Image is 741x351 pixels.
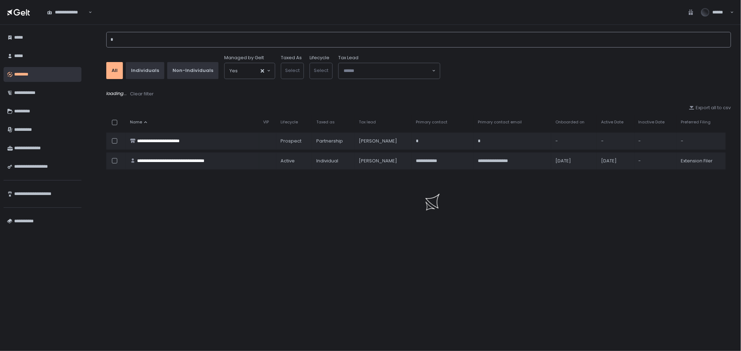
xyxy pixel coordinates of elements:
[689,105,731,111] button: Export all to csv
[281,119,298,125] span: Lifecycle
[87,9,88,16] input: Search for option
[130,90,154,97] button: Clear filter
[261,69,264,73] button: Clear Selected
[126,62,164,79] button: Individuals
[359,138,408,144] div: [PERSON_NAME]
[310,55,329,61] label: Lifecycle
[601,138,630,144] div: -
[281,158,295,164] span: active
[230,67,238,74] span: Yes
[106,90,731,97] div: loading...
[555,119,584,125] span: Onboarded on
[106,62,123,79] button: All
[359,158,408,164] div: [PERSON_NAME]
[344,67,431,74] input: Search for option
[416,119,447,125] span: Primary contact
[314,67,328,74] span: Select
[131,67,159,74] div: Individuals
[316,138,350,144] div: Partnership
[130,91,154,97] div: Clear filter
[225,63,275,79] div: Search for option
[359,119,376,125] span: Tax lead
[224,55,264,61] span: Managed by Gelt
[281,55,302,61] label: Taxed As
[639,119,665,125] span: Inactive Date
[478,119,522,125] span: Primary contact email
[338,55,358,61] span: Tax Lead
[285,67,300,74] span: Select
[316,158,350,164] div: Individual
[681,119,711,125] span: Preferred Filing
[555,138,593,144] div: -
[112,67,118,74] div: All
[681,138,722,144] div: -
[639,158,672,164] div: -
[639,138,672,144] div: -
[601,119,623,125] span: Active Date
[167,62,219,79] button: Non-Individuals
[681,158,722,164] div: Extension Filer
[172,67,213,74] div: Non-Individuals
[238,67,260,74] input: Search for option
[316,119,335,125] span: Taxed as
[555,158,593,164] div: [DATE]
[339,63,440,79] div: Search for option
[43,5,92,19] div: Search for option
[601,158,630,164] div: [DATE]
[264,119,269,125] span: VIP
[130,119,142,125] span: Name
[281,138,301,144] span: prospect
